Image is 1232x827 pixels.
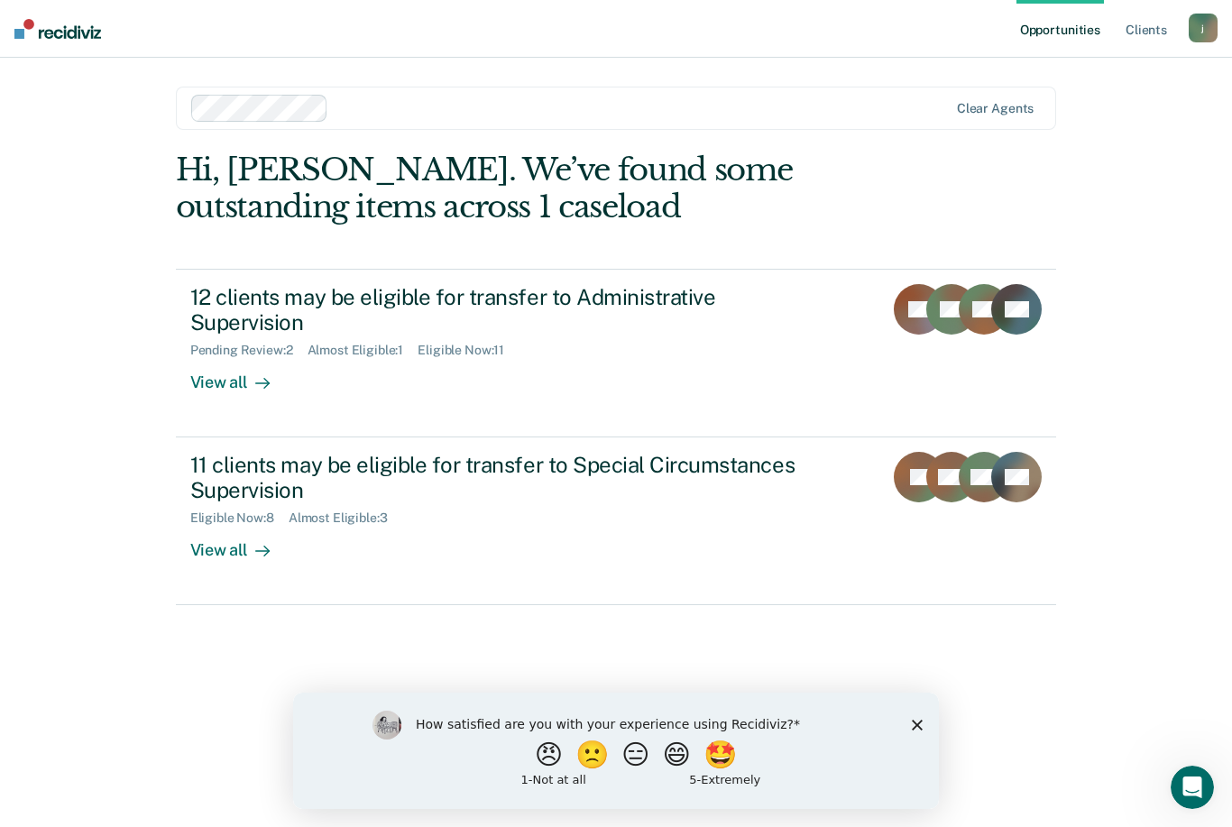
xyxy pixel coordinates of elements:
[293,693,939,809] iframe: Survey by Kim from Recidiviz
[176,437,1057,605] a: 11 clients may be eligible for transfer to Special Circumstances SupervisionEligible Now:8Almost ...
[176,152,880,225] div: Hi, [PERSON_NAME]. We’ve found some outstanding items across 1 caseload
[418,343,519,358] div: Eligible Now : 11
[176,269,1057,437] a: 12 clients may be eligible for transfer to Administrative SupervisionPending Review:2Almost Eligi...
[14,19,101,39] img: Recidiviz
[308,343,418,358] div: Almost Eligible : 1
[190,510,289,526] div: Eligible Now : 8
[190,343,308,358] div: Pending Review : 2
[957,101,1034,116] div: Clear agents
[1189,14,1218,42] button: j
[289,510,402,526] div: Almost Eligible : 3
[190,284,823,336] div: 12 clients may be eligible for transfer to Administrative Supervision
[190,526,291,561] div: View all
[1171,766,1214,809] iframe: Intercom live chat
[190,358,291,393] div: View all
[190,452,823,504] div: 11 clients may be eligible for transfer to Special Circumstances Supervision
